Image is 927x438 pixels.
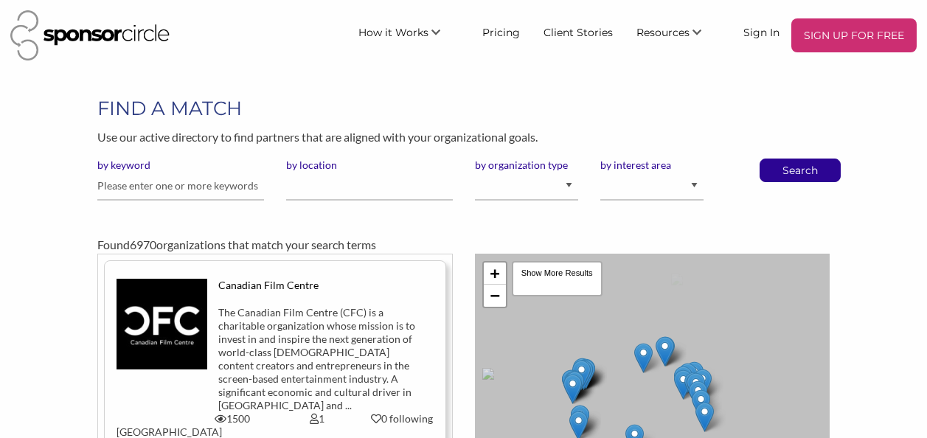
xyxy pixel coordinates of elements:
label: by location [286,159,453,172]
h1: FIND A MATCH [97,95,830,122]
div: 1 [275,412,360,425]
div: Found organizations that match your search terms [97,236,830,254]
button: Search [776,159,824,181]
span: Resources [636,26,690,39]
div: 0 following [371,412,434,425]
div: The Canadian Film Centre (CFC) is a charitable organization whose mission is to invest in and ins... [218,306,416,412]
div: Show More Results [512,261,603,296]
span: 6970 [130,237,156,251]
label: by interest area [600,159,704,172]
a: Sign In [732,18,791,45]
a: Zoom out [484,285,506,307]
label: by organization type [475,159,578,172]
input: Please enter one or more keywords [97,172,264,201]
div: Canadian Film Centre [218,279,416,292]
label: by keyword [97,159,264,172]
a: Zoom in [484,263,506,285]
img: Sponsor Circle Logo [10,10,170,60]
p: SIGN UP FOR FREE [797,24,911,46]
p: Use our active directory to find partners that are aligned with your organizational goals. [97,128,830,147]
li: Resources [625,18,732,52]
span: How it Works [358,26,428,39]
a: Pricing [471,18,532,45]
img: tys7ftntgowgismeyatu [117,279,207,369]
li: How it Works [347,18,471,52]
div: 1500 [190,412,275,425]
a: Client Stories [532,18,625,45]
